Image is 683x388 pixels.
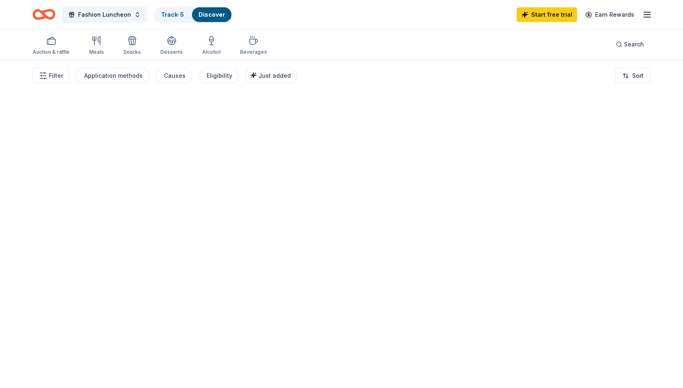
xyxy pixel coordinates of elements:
button: Causes [156,68,192,84]
button: Desserts [160,33,183,59]
button: Just added [245,68,297,84]
button: Snacks [123,33,141,59]
button: Search [609,36,650,53]
button: Auction & raffle [33,33,70,59]
a: Start free trial [517,7,577,22]
div: Snacks [123,49,141,55]
div: Desserts [160,49,183,55]
span: Sort [632,71,644,81]
a: Track· 5 [161,11,184,18]
button: Filter [33,68,70,84]
div: Application methods [84,71,143,81]
span: Search [624,39,644,49]
span: Filter [49,71,63,81]
button: Alcohol [202,33,220,59]
span: Fashion Luncheon [78,10,131,20]
button: Track· 5Discover [154,7,232,23]
button: Meals [89,33,104,59]
button: Application methods [76,68,149,84]
button: Fashion Luncheon [62,7,147,23]
div: Auction & raffle [33,49,70,55]
a: Earn Rewards [580,7,639,22]
button: Beverages [240,33,267,59]
div: Alcohol [202,49,220,55]
a: Home [33,5,55,24]
button: Sort [615,68,650,84]
a: Discover [199,11,225,18]
div: Meals [89,49,104,55]
button: Eligibility [199,68,239,84]
div: Beverages [240,49,267,55]
div: Eligibility [207,71,232,81]
div: Causes [164,71,185,81]
span: Just added [258,72,291,79]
